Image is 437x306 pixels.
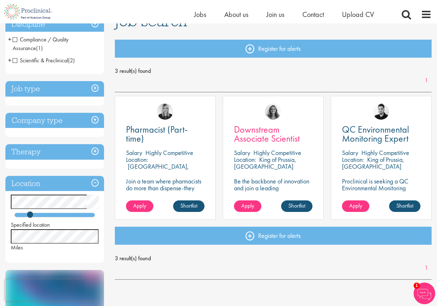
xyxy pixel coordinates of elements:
[342,148,358,157] span: Salary
[342,178,420,212] p: Proclinical is seeking a QC Environmental Monitoring Expert to support quality control operations...
[281,200,312,212] a: Shortlist
[126,125,204,143] a: Pharmacist (Part-time)
[126,200,153,212] a: Apply
[302,10,324,19] a: Contact
[414,283,420,289] span: 1
[115,227,432,245] a: Register for alerts
[342,10,374,19] a: Upload CV
[234,200,261,212] a: Apply
[8,34,12,45] span: +
[224,10,248,19] a: About us
[234,155,296,170] p: King of Prussia, [GEOGRAPHIC_DATA]
[115,66,432,76] span: 3 result(s) found
[145,148,193,157] p: Highly Competitive
[265,103,281,120] img: Jackie Cerchio
[342,125,420,143] a: QC Environmental Monitoring Expert
[342,155,364,164] span: Location:
[5,113,104,128] h3: Company type
[173,200,204,212] a: Shortlist
[13,57,75,64] span: Scientific & Preclinical
[342,200,369,212] a: Apply
[266,10,284,19] a: Join us
[68,57,75,64] span: (2)
[126,162,189,177] p: [GEOGRAPHIC_DATA], [GEOGRAPHIC_DATA]
[115,40,432,58] a: Register for alerts
[194,10,206,19] a: Jobs
[342,155,404,170] p: King of Prussia, [GEOGRAPHIC_DATA]
[349,202,362,209] span: Apply
[11,221,50,229] span: Specified location
[36,44,43,52] span: (1)
[361,148,409,157] p: Highly Competitive
[241,202,254,209] span: Apply
[157,103,173,120] img: Janelle Jones
[421,264,432,272] a: 1
[234,125,312,143] a: Downstream Associate Scientist
[5,279,97,301] iframe: reCAPTCHA
[342,123,409,145] span: QC Environmental Monitoring Expert
[414,283,435,304] img: Chatbot
[234,178,312,212] p: Be the backbone of innovation and join a leading pharmaceutical company to help keep life-changin...
[5,176,104,191] h3: Location
[234,148,250,157] span: Salary
[389,200,420,212] a: Shortlist
[5,81,104,97] h3: Job type
[5,144,104,160] h3: Therapy
[126,148,142,157] span: Salary
[421,76,432,85] a: 1
[115,253,432,264] span: 3 result(s) found
[234,123,300,145] span: Downstream Associate Scientist
[126,123,188,145] span: Pharmacist (Part-time)
[11,244,23,251] span: Miles
[8,55,12,66] span: +
[133,202,146,209] span: Apply
[253,148,301,157] p: Highly Competitive
[13,57,68,64] span: Scientific & Preclinical
[126,155,148,164] span: Location:
[5,17,104,32] h3: Discipline
[13,36,68,52] span: Compliance / Quality Assurance
[234,155,256,164] span: Location:
[126,178,204,198] p: Join a team where pharmacists do more than dispense-they drive progress.
[373,103,389,120] img: Anderson Maldonado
